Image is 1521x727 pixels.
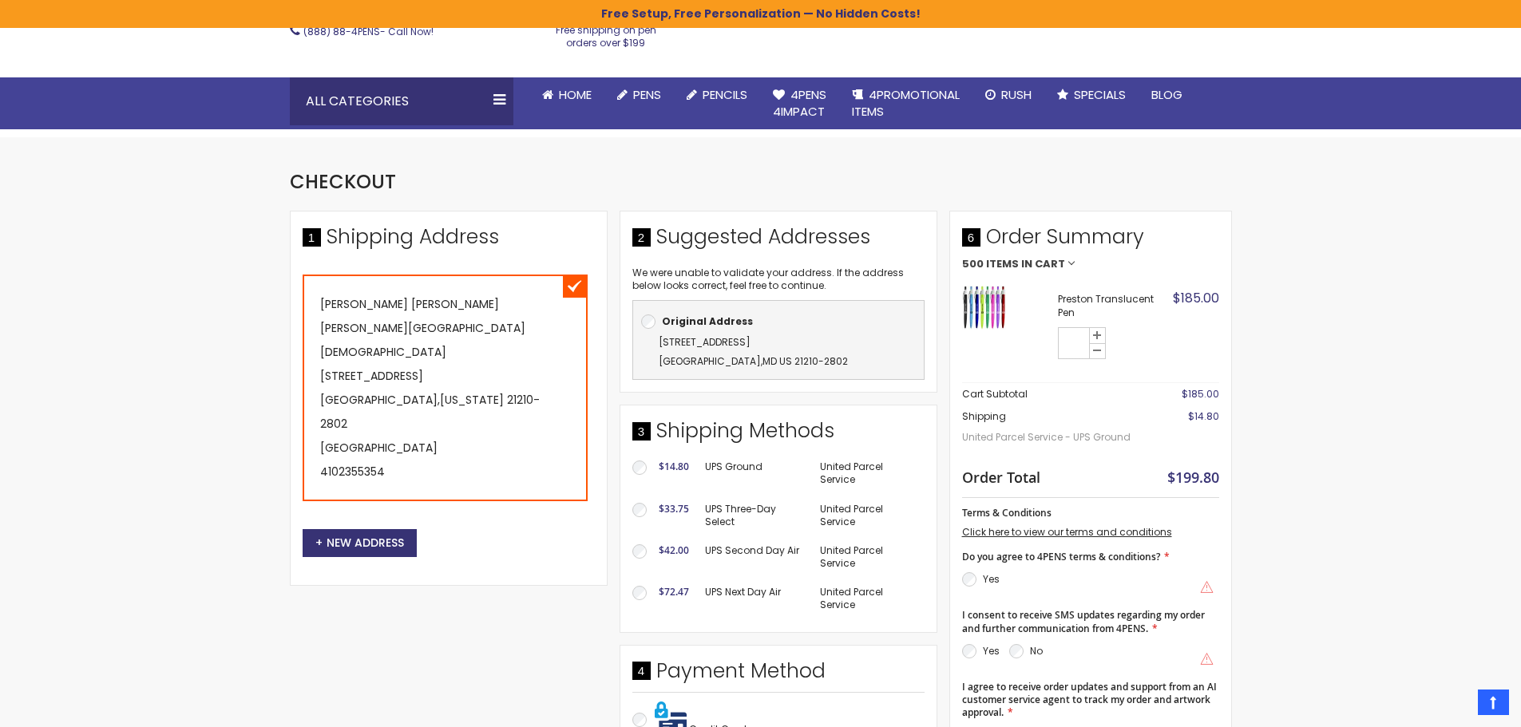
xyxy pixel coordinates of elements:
span: - Call Now! [303,25,434,38]
span: Pencils [703,86,747,103]
span: Order Summary [962,223,1219,259]
span: United Parcel Service - UPS Ground [962,423,1140,452]
span: $42.00 [659,543,689,557]
td: United Parcel Service [812,452,925,494]
span: Items in Cart [986,259,1065,270]
span: [US_STATE] [440,392,504,408]
span: MD [762,354,777,368]
button: New Address [303,529,417,557]
span: $199.80 [1167,468,1219,487]
span: $185.00 [1182,387,1219,401]
span: US [779,354,792,368]
td: UPS Three-Day Select [697,495,812,536]
a: Click here to view our terms and conditions [962,525,1172,539]
label: No [1030,644,1043,658]
div: , [641,333,916,371]
span: Specials [1074,86,1126,103]
label: Yes [983,644,1000,658]
span: I agree to receive order updates and support from an AI customer service agent to track my order ... [962,680,1217,719]
span: $72.47 [659,585,689,599]
a: 4PROMOTIONALITEMS [839,77,972,129]
p: We were unable to validate your address. If the address below looks correct, feel free to continue. [632,267,925,292]
span: [GEOGRAPHIC_DATA] [659,354,761,368]
strong: Preston Translucent Pen [1058,293,1169,318]
img: Preston Translucent Pen-Assorted [962,286,1006,330]
div: Shipping Methods [632,417,925,452]
a: 4102355354 [320,464,385,480]
a: Rush [972,77,1044,113]
b: Original Address [662,314,753,328]
th: Cart Subtotal [962,382,1140,405]
div: [PERSON_NAME] [PERSON_NAME] [PERSON_NAME][GEOGRAPHIC_DATA][DEMOGRAPHIC_DATA] [STREET_ADDRESS] [GE... [303,275,588,501]
td: UPS Second Day Air [697,536,812,578]
span: $14.80 [659,460,689,473]
div: Payment Method [632,658,925,693]
span: Blog [1151,86,1182,103]
a: Pens [604,77,674,113]
span: Pens [633,86,661,103]
span: $33.75 [659,502,689,516]
div: Shipping Address [303,223,595,259]
a: Pencils [674,77,760,113]
td: United Parcel Service [812,495,925,536]
div: Free shipping on pen orders over $199 [539,18,673,49]
td: UPS Next Day Air [697,578,812,619]
strong: Order Total [962,465,1040,487]
a: (888) 88-4PENS [303,25,380,38]
span: Do you agree to 4PENS terms & conditions? [962,550,1160,563]
div: All Categories [290,77,513,125]
span: New Address [315,535,404,551]
span: $185.00 [1173,289,1219,307]
span: Shipping [962,409,1006,423]
a: Specials [1044,77,1139,113]
span: [STREET_ADDRESS] [659,335,751,349]
a: Home [529,77,604,113]
span: 4PROMOTIONAL ITEMS [852,86,960,119]
td: United Parcel Service [812,536,925,578]
span: 21210-2802 [794,354,848,368]
span: I consent to receive SMS updates regarding my order and further communication from 4PENS. [962,608,1205,634]
label: Yes [983,572,1000,586]
span: Rush [1001,86,1032,103]
span: $14.80 [1188,409,1219,423]
span: 4Pens 4impact [773,86,826,119]
a: Blog [1139,77,1195,113]
span: Terms & Conditions [962,506,1052,520]
span: Home [559,86,592,103]
span: 500 [962,259,984,270]
div: Suggested Addresses [632,223,925,259]
a: 4Pens4impact [760,77,839,129]
td: UPS Ground [697,452,812,494]
td: United Parcel Service [812,578,925,619]
a: Top [1478,689,1509,715]
span: Checkout [290,168,396,195]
